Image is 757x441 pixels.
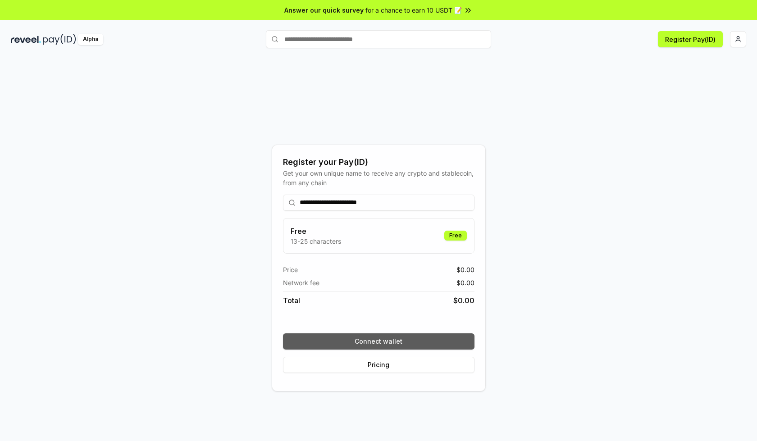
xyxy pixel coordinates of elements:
span: $ 0.00 [456,265,474,274]
button: Register Pay(ID) [658,31,723,47]
div: Register your Pay(ID) [283,156,474,168]
span: Price [283,265,298,274]
img: reveel_dark [11,34,41,45]
div: Get your own unique name to receive any crypto and stablecoin, from any chain [283,168,474,187]
span: Network fee [283,278,319,287]
span: $ 0.00 [453,295,474,306]
span: Total [283,295,300,306]
button: Pricing [283,357,474,373]
button: Connect wallet [283,333,474,350]
span: $ 0.00 [456,278,474,287]
span: Answer our quick survey [284,5,364,15]
p: 13-25 characters [291,236,341,246]
div: Alpha [78,34,103,45]
div: Free [444,231,467,241]
h3: Free [291,226,341,236]
span: for a chance to earn 10 USDT 📝 [365,5,462,15]
img: pay_id [43,34,76,45]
